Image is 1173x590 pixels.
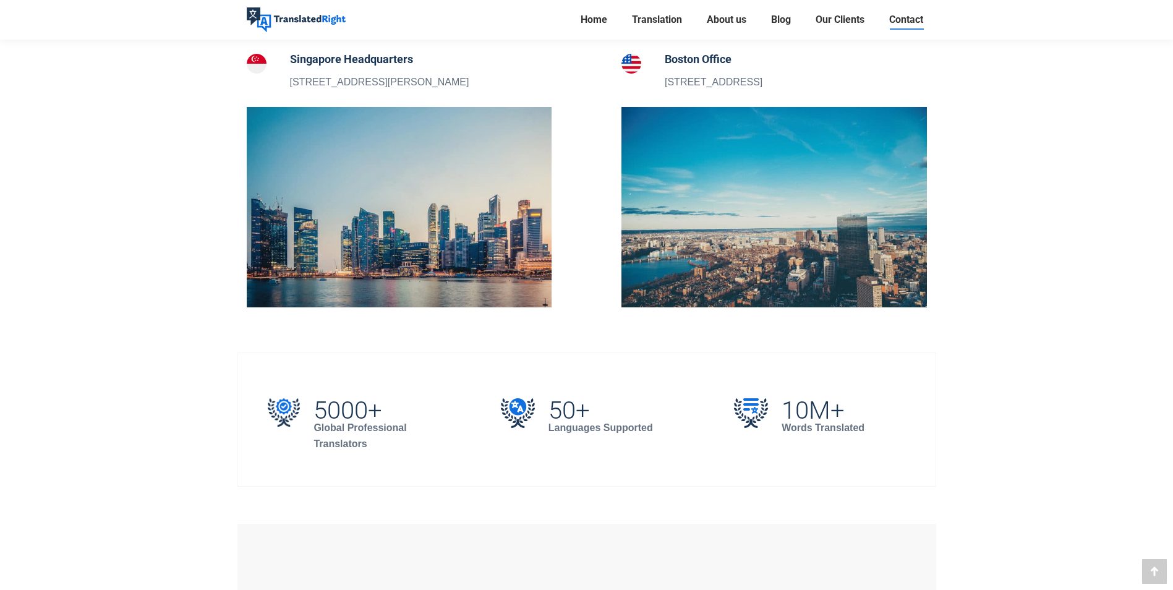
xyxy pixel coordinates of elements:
h5: Boston Office [665,51,762,68]
span: About us [707,14,746,26]
h2: 50+ [548,401,653,420]
strong: Words Translated [782,422,864,433]
strong: Languages Supported [548,422,653,433]
p: [STREET_ADDRESS] [665,74,762,90]
a: Our Clients [812,11,868,28]
img: Translated Right [247,7,346,32]
span: Blog [771,14,791,26]
h2: 5000+ [314,401,438,420]
img: 5000+ [268,398,301,427]
strong: Global Professional Translators [314,422,406,449]
img: Contact our Boston translation branch office [621,107,927,307]
p: [STREET_ADDRESS][PERSON_NAME] [290,74,469,90]
span: Contact [889,14,923,26]
img: 50+ [501,398,535,428]
img: Boston Office [621,54,641,74]
a: Contact [885,11,927,28]
a: Translation [628,11,686,28]
a: Blog [767,11,795,28]
span: Home [581,14,607,26]
img: Contact our Singapore Translation Headquarters Office [247,107,552,307]
img: Singapore Headquarters [247,54,267,74]
h5: Singapore Headquarters [290,51,469,68]
a: About us [703,11,750,28]
a: Home [577,11,611,28]
span: Our Clients [816,14,864,26]
img: 10M+ [734,398,768,428]
h2: 10M+ [782,401,864,420]
span: Translation [632,14,682,26]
